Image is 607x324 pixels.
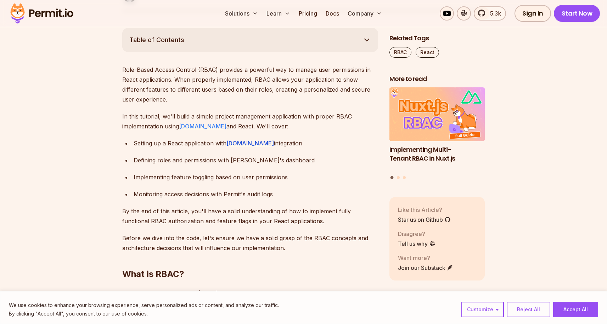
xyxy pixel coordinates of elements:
[122,233,378,253] p: Before we dive into the code, let's ensure we have a solid grasp of the RBAC concepts and archite...
[134,155,378,165] div: Defining roles and permissions with [PERSON_NAME]'s dashboard
[122,206,378,226] p: By the end of this article, you'll have a solid understanding of how to implement fully functiona...
[515,5,551,22] a: Sign In
[398,264,453,272] a: Join our Substack
[389,88,485,141] img: Implementing Multi-Tenant RBAC in Nuxt.js
[416,47,439,58] a: React
[389,75,485,83] h2: More to read
[389,88,485,172] a: Implementing Multi-Tenant RBAC in Nuxt.jsImplementing Multi-Tenant RBAC in Nuxt.js
[7,1,77,25] img: Permit logo
[398,239,435,248] a: Tell us why
[222,6,261,21] button: Solutions
[554,5,600,22] a: Start Now
[179,123,226,130] a: [DOMAIN_NAME]
[461,302,504,317] button: Customize
[398,206,451,214] p: Like this Article?
[264,6,293,21] button: Learn
[553,302,598,317] button: Accept All
[9,309,279,318] p: By clicking "Accept All", you consent to our use of cookies.
[486,9,501,18] span: 5.3k
[323,6,342,21] a: Docs
[389,47,411,58] a: RBAC
[403,176,406,179] button: Go to slide 3
[507,302,550,317] button: Reject All
[389,34,485,43] h2: Related Tags
[226,140,274,147] a: [DOMAIN_NAME]
[122,111,378,131] p: In this tutorial, we'll build a simple project management application with proper RBAC implementa...
[134,172,378,182] div: Implementing feature toggling based on user permissions
[398,215,451,224] a: Star us on Github
[122,65,378,104] p: Role-Based Access Control (RBAC) provides a powerful way to manage user permissions in React appl...
[390,176,394,179] button: Go to slide 1
[397,176,400,179] button: Go to slide 2
[389,88,485,172] li: 1 of 3
[398,230,435,238] p: Disagree?
[134,138,378,148] div: Setting up a React application with integration
[129,35,184,45] span: Table of Contents
[389,88,485,180] div: Posts
[296,6,320,21] a: Pricing
[398,254,453,262] p: Want more?
[134,189,378,199] div: Monitoring access decisions with Permit's audit logs
[9,301,279,309] p: We use cookies to enhance your browsing experience, serve personalized ads or content, and analyz...
[122,28,378,52] button: Table of Contents
[122,288,378,308] p: Role-Based Access Control (RBAC) is an approach to restricting system access to authorized users ...
[122,240,378,280] h2: What is RBAC?
[474,6,506,21] a: 5.3k
[389,145,485,163] h3: Implementing Multi-Tenant RBAC in Nuxt.js
[345,6,385,21] button: Company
